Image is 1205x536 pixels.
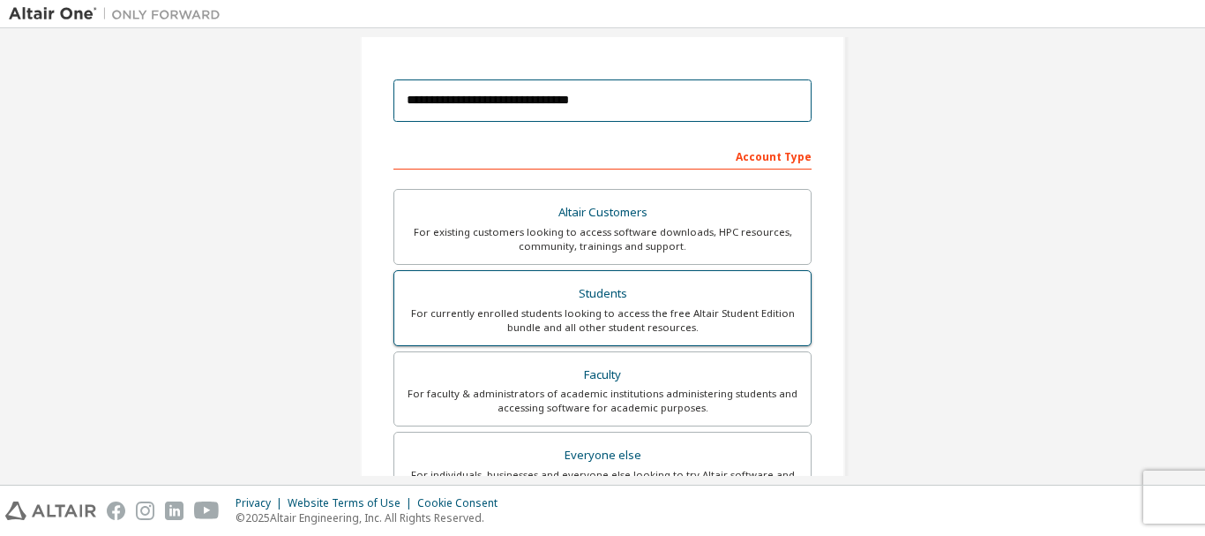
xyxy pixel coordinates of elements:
img: facebook.svg [107,502,125,520]
div: Faculty [405,363,800,388]
p: © 2025 Altair Engineering, Inc. All Rights Reserved. [236,510,508,525]
div: For faculty & administrators of academic institutions administering students and accessing softwa... [405,387,800,415]
div: Website Terms of Use [288,496,417,510]
img: Altair One [9,5,229,23]
img: altair_logo.svg [5,502,96,520]
div: Privacy [236,496,288,510]
div: Students [405,282,800,306]
div: For individuals, businesses and everyone else looking to try Altair software and explore our prod... [405,468,800,496]
img: linkedin.svg [165,502,183,520]
div: Cookie Consent [417,496,508,510]
div: Everyone else [405,443,800,468]
img: youtube.svg [194,502,220,520]
div: Altair Customers [405,200,800,225]
div: Account Type [393,141,812,170]
div: For existing customers looking to access software downloads, HPC resources, community, trainings ... [405,225,800,253]
img: instagram.svg [136,502,154,520]
div: For currently enrolled students looking to access the free Altair Student Edition bundle and all ... [405,306,800,335]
